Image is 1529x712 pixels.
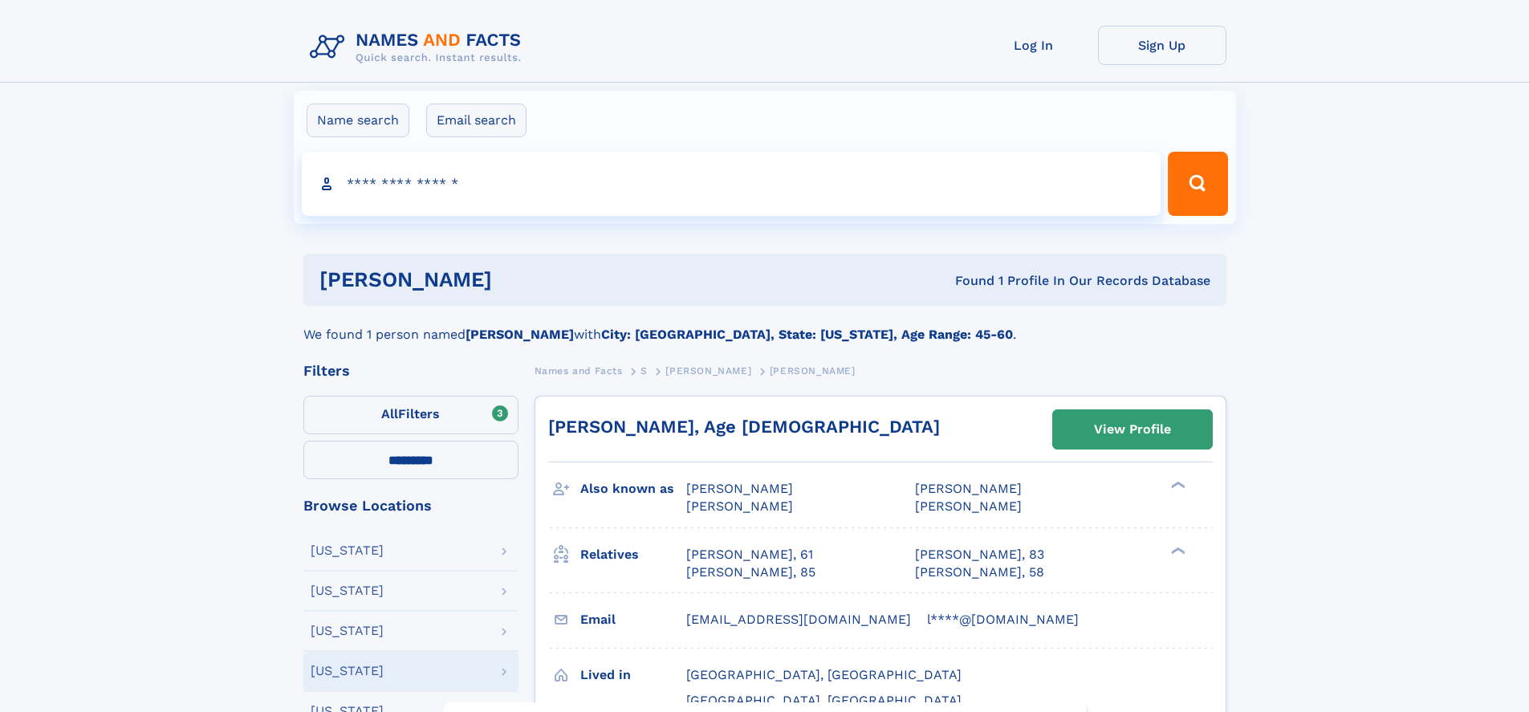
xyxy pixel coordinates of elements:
[311,665,384,677] div: [US_STATE]
[1167,480,1186,490] div: ❯
[580,475,686,502] h3: Also known as
[311,584,384,597] div: [US_STATE]
[686,498,793,514] span: [PERSON_NAME]
[319,270,724,290] h1: [PERSON_NAME]
[303,26,535,69] img: Logo Names and Facts
[686,612,911,627] span: [EMAIL_ADDRESS][DOMAIN_NAME]
[686,667,962,682] span: [GEOGRAPHIC_DATA], [GEOGRAPHIC_DATA]
[580,606,686,633] h3: Email
[535,360,623,380] a: Names and Facts
[640,365,648,376] span: S
[915,481,1022,496] span: [PERSON_NAME]
[601,327,1013,342] b: City: [GEOGRAPHIC_DATA], State: [US_STATE], Age Range: 45-60
[770,365,856,376] span: [PERSON_NAME]
[302,152,1161,216] input: search input
[303,364,518,378] div: Filters
[466,327,574,342] b: [PERSON_NAME]
[686,693,962,708] span: [GEOGRAPHIC_DATA], [GEOGRAPHIC_DATA]
[686,563,815,581] a: [PERSON_NAME], 85
[311,544,384,557] div: [US_STATE]
[686,481,793,496] span: [PERSON_NAME]
[1167,545,1186,555] div: ❯
[307,104,409,137] label: Name search
[303,498,518,513] div: Browse Locations
[548,417,940,437] a: [PERSON_NAME], Age [DEMOGRAPHIC_DATA]
[580,541,686,568] h3: Relatives
[1098,26,1226,65] a: Sign Up
[1168,152,1227,216] button: Search Button
[311,625,384,637] div: [US_STATE]
[686,546,813,563] a: [PERSON_NAME], 61
[665,360,751,380] a: [PERSON_NAME]
[915,546,1044,563] a: [PERSON_NAME], 83
[640,360,648,380] a: S
[1053,410,1212,449] a: View Profile
[1094,411,1171,448] div: View Profile
[723,272,1210,290] div: Found 1 Profile In Our Records Database
[381,406,398,421] span: All
[915,498,1022,514] span: [PERSON_NAME]
[580,661,686,689] h3: Lived in
[426,104,527,137] label: Email search
[303,396,518,434] label: Filters
[665,365,751,376] span: [PERSON_NAME]
[303,306,1226,344] div: We found 1 person named with .
[970,26,1098,65] a: Log In
[915,563,1044,581] a: [PERSON_NAME], 58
